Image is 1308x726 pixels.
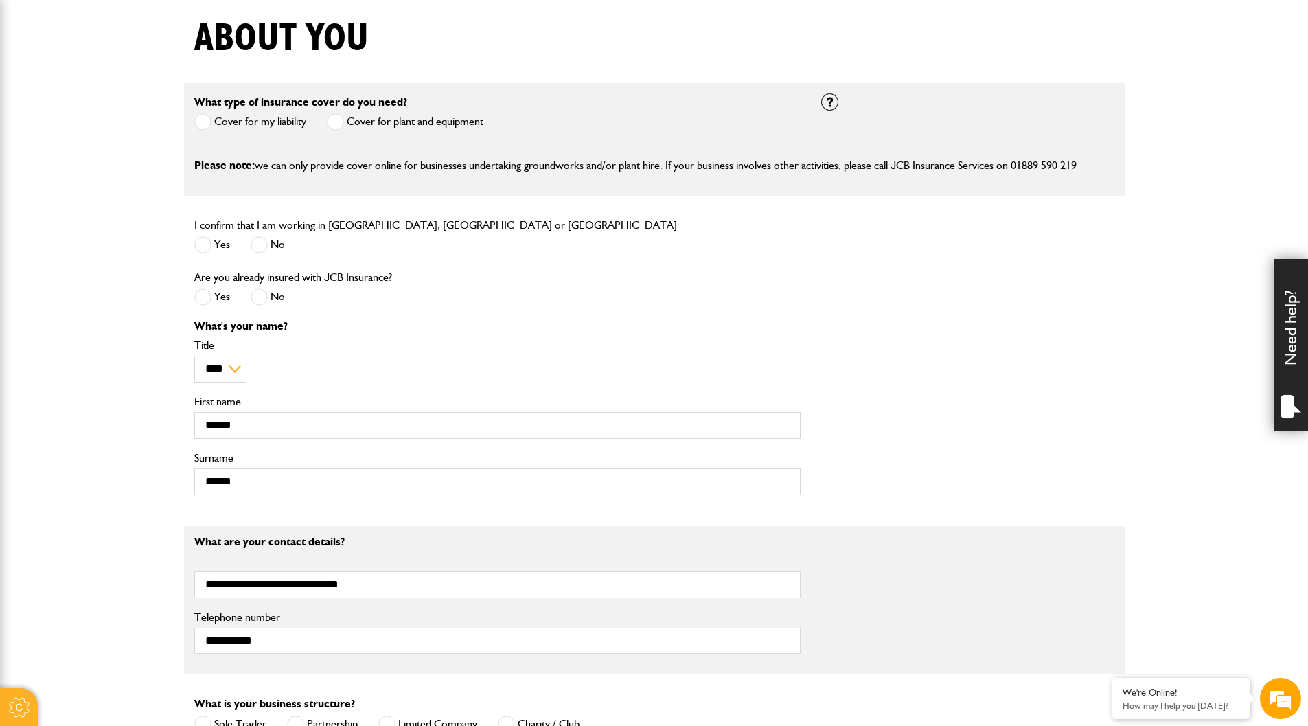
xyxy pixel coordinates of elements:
[251,288,285,306] label: No
[194,288,230,306] label: Yes
[1123,687,1239,699] div: We're Online!
[18,249,251,411] textarea: Type your message and hit 'Enter'
[194,16,369,62] h1: About you
[225,7,258,40] div: Minimize live chat window
[194,699,355,710] label: What is your business structure?
[71,77,231,95] div: Chat with us now
[194,220,677,231] label: I confirm that I am working in [GEOGRAPHIC_DATA], [GEOGRAPHIC_DATA] or [GEOGRAPHIC_DATA]
[23,76,58,95] img: d_20077148190_company_1631870298795_20077148190
[251,236,285,253] label: No
[194,612,801,623] label: Telephone number
[18,208,251,238] input: Enter your phone number
[194,157,1114,174] p: we can only provide cover online for businesses undertaking groundworks and/or plant hire. If you...
[1274,259,1308,431] div: Need help?
[194,396,801,407] label: First name
[18,127,251,157] input: Enter your last name
[18,168,251,198] input: Enter your email address
[194,272,392,283] label: Are you already insured with JCB Insurance?
[194,453,801,464] label: Surname
[194,113,306,131] label: Cover for my liability
[1123,701,1239,711] p: How may I help you today?
[194,340,801,351] label: Title
[194,236,230,253] label: Yes
[194,159,255,172] span: Please note:
[194,536,801,547] p: What are your contact details?
[187,423,249,442] em: Start Chat
[194,321,801,332] p: What's your name?
[194,97,407,108] label: What type of insurance cover do you need?
[327,113,483,131] label: Cover for plant and equipment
